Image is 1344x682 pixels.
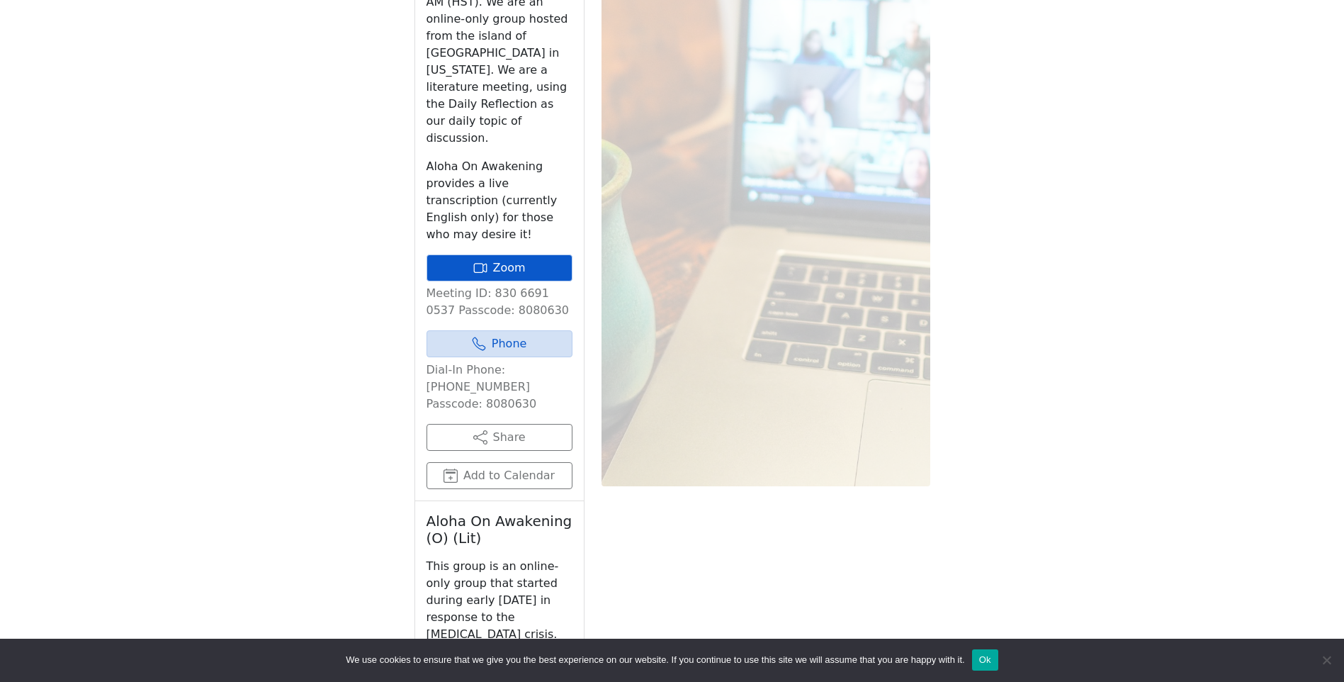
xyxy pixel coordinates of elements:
[427,424,572,451] button: Share
[1319,653,1333,667] span: No
[427,462,572,489] button: Add to Calendar
[427,158,572,243] p: Aloha On Awakening provides a live transcription (currently English only) for those who may desir...
[346,653,964,667] span: We use cookies to ensure that we give you the best experience on our website. If you continue to ...
[427,513,572,547] h2: Aloha On Awakening (O) (Lit)
[427,330,572,357] a: Phone
[427,362,572,413] p: Dial-In Phone: [PHONE_NUMBER] Passcode: 8080630
[427,285,572,319] p: Meeting ID: 830 6691 0537 Passcode: 8080630
[427,255,572,281] a: Zoom
[972,649,998,671] button: Ok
